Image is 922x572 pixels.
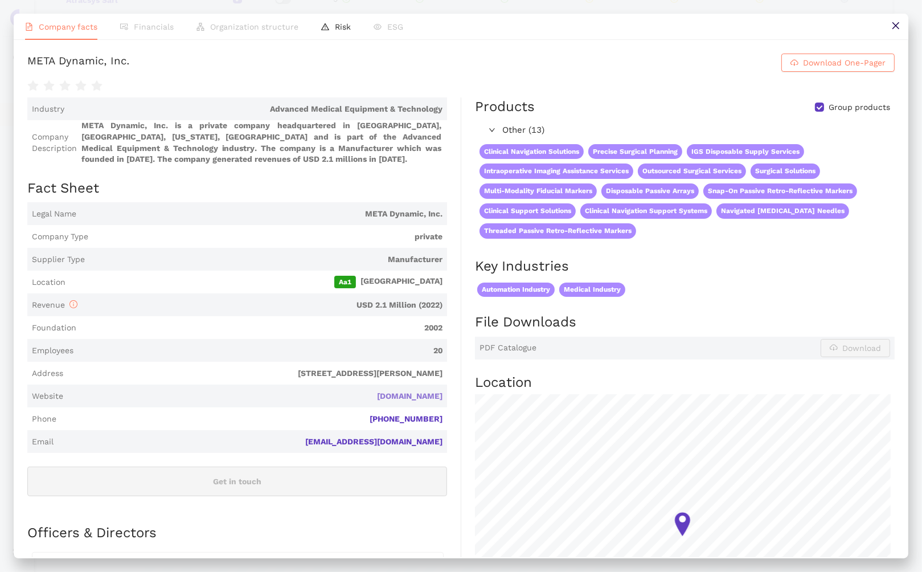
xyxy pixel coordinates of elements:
[891,21,900,30] span: close
[475,257,895,276] h2: Key Industries
[32,132,77,154] span: Company Description
[32,300,77,309] span: Revenue
[790,59,798,68] span: cloud-download
[321,23,329,31] span: warning
[81,209,442,220] span: META Dynamic, Inc.
[39,22,97,31] span: Company facts
[70,276,442,288] span: [GEOGRAPHIC_DATA]
[32,436,54,448] span: Email
[588,144,682,160] span: Precise Surgical Planning
[883,14,908,39] button: close
[68,368,442,379] span: [STREET_ADDRESS][PERSON_NAME]
[210,22,298,31] span: Organization structure
[32,254,85,265] span: Supplier Type
[78,345,442,357] span: 20
[32,391,63,402] span: Website
[716,203,849,219] span: Navigated [MEDICAL_DATA] Needles
[32,104,64,115] span: Industry
[559,283,625,297] span: Medical Industry
[43,80,55,92] span: star
[480,203,576,219] span: Clinical Support Solutions
[32,322,76,334] span: Foundation
[32,345,73,357] span: Employees
[32,414,56,425] span: Phone
[824,102,895,113] span: Group products
[27,524,447,543] h2: Officers & Directors
[387,22,403,31] span: ESG
[475,121,894,140] div: Other (13)
[89,254,442,265] span: Manufacturer
[703,183,857,199] span: Snap-On Passive Retro-Reflective Markers
[27,80,39,92] span: star
[32,231,88,243] span: Company Type
[91,80,103,92] span: star
[32,368,63,379] span: Address
[477,283,555,297] span: Automation Industry
[334,276,356,288] span: Aa1
[475,313,895,332] h2: File Downloads
[196,23,204,31] span: apartment
[803,56,886,69] span: Download One-Pager
[638,164,746,179] span: Outsourced Surgical Services
[489,126,495,133] span: right
[480,342,536,354] span: PDF Catalogue
[502,124,889,137] span: Other (13)
[81,322,442,334] span: 2002
[475,373,895,393] h2: Location
[475,97,535,117] div: Products
[69,300,77,308] span: info-circle
[335,22,351,31] span: Risk
[601,183,699,199] span: Disposable Passive Arrays
[75,80,87,92] span: star
[81,120,442,165] span: META Dynamic, Inc. is a private company headquartered in [GEOGRAPHIC_DATA], [GEOGRAPHIC_DATA], [U...
[480,223,636,239] span: Threaded Passive Retro-Reflective Markers
[93,231,442,243] span: private
[374,23,382,31] span: eye
[59,80,71,92] span: star
[580,203,712,219] span: Clinical Navigation Support Systems
[480,164,633,179] span: Intraoperative Imaging Assistance Services
[32,209,76,220] span: Legal Name
[27,54,130,72] div: META Dynamic, Inc.
[120,23,128,31] span: fund-view
[480,183,597,199] span: Multi-Modality Fiducial Markers
[82,300,442,311] span: USD 2.1 Million (2022)
[27,179,447,198] h2: Fact Sheet
[687,144,804,160] span: IGS Disposable Supply Services
[69,104,442,115] span: Advanced Medical Equipment & Technology
[781,54,895,72] button: cloud-downloadDownload One-Pager
[751,164,820,179] span: Surgical Solutions
[134,22,174,31] span: Financials
[32,277,65,288] span: Location
[480,144,584,160] span: Clinical Navigation Solutions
